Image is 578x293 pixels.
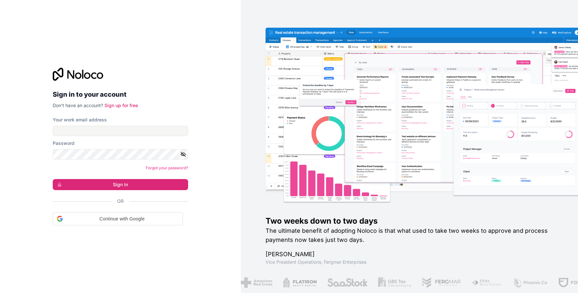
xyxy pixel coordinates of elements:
input: Password [53,149,188,160]
span: Continue with Google [65,216,179,222]
button: Sign in [53,179,188,190]
h1: [PERSON_NAME] [266,250,557,259]
img: /assets/saastock-C6Zbiodz.png [323,277,364,288]
img: /assets/phoenix-BREaitsQ.png [508,277,543,288]
img: /assets/fergmar-CudnrXN5.png [417,277,457,288]
div: Continue with Google [53,212,183,225]
a: Sign up for free [104,103,138,108]
img: /assets/flatiron-C8eUkumj.png [278,277,312,288]
img: /assets/gbstax-C-GtDUiK.png [374,277,407,288]
span: Or [117,198,124,204]
img: /assets/fiera-fwj2N5v4.png [467,277,498,288]
img: /assets/american-red-cross-BAupjrZR.png [236,277,268,288]
a: Forgot your password? [146,165,188,170]
input: Email address [53,126,188,136]
h1: Vice President Operations , Fergmar Enterprises [266,259,557,265]
span: Don't have an account? [53,103,103,108]
label: Your work email address [53,117,107,123]
h1: Two weeks down to two days [266,216,557,226]
h2: The ultimate benefit of adopting Noloco is that what used to take two weeks to approve and proces... [266,226,557,244]
label: Password [53,140,75,146]
h2: Sign in to your account [53,89,188,100]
